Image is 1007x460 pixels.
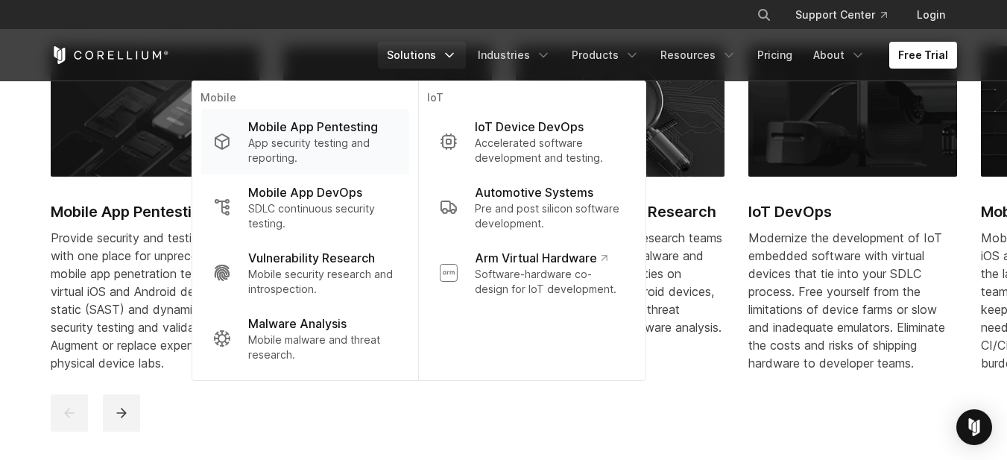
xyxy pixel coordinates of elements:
[51,46,259,389] a: Mobile App Pentesting Mobile App Pentesting Provide security and testing teams with one place for...
[804,42,874,69] a: About
[51,229,259,372] div: Provide security and testing teams with one place for unprecedented mobile app penetration testin...
[248,136,397,166] p: App security testing and reporting.
[248,249,375,267] p: Vulnerability Research
[475,249,607,267] p: Arm Virtual Hardware
[748,46,957,389] a: IoT DevOps IoT DevOps Modernize the development of IoT embedded software with virtual devices tha...
[475,118,584,136] p: IoT Device DevOps
[51,46,169,64] a: Corellium Home
[469,42,560,69] a: Industries
[248,201,397,231] p: SDLC continuous security testing.
[248,333,397,362] p: Mobile malware and threat research.
[378,42,466,69] a: Solutions
[956,409,992,445] div: Open Intercom Messenger
[783,1,899,28] a: Support Center
[475,267,624,297] p: Software-hardware co-design for IoT development.
[378,42,957,69] div: Navigation Menu
[889,42,957,69] a: Free Trial
[475,183,593,201] p: Automotive Systems
[475,201,624,231] p: Pre and post silicon software development.
[563,42,648,69] a: Products
[201,90,408,109] p: Mobile
[201,306,408,371] a: Malware Analysis Mobile malware and threat research.
[748,229,957,372] div: Modernize the development of IoT embedded software with virtual devices that tie into your SDLC p...
[51,201,259,223] h2: Mobile App Pentesting
[905,1,957,28] a: Login
[427,174,636,240] a: Automotive Systems Pre and post silicon software development.
[201,109,408,174] a: Mobile App Pentesting App security testing and reporting.
[201,240,408,306] a: Vulnerability Research Mobile security research and introspection.
[739,1,957,28] div: Navigation Menu
[248,315,347,333] p: Malware Analysis
[651,42,745,69] a: Resources
[248,118,378,136] p: Mobile App Pentesting
[475,136,624,166] p: Accelerated software development and testing.
[751,1,777,28] button: Search
[427,240,636,306] a: Arm Virtual Hardware Software-hardware co-design for IoT development.
[427,90,636,109] p: IoT
[103,394,140,432] button: next
[427,109,636,174] a: IoT Device DevOps Accelerated software development and testing.
[51,46,259,176] img: Mobile App Pentesting
[748,46,957,176] img: IoT DevOps
[248,267,397,297] p: Mobile security research and introspection.
[748,201,957,223] h2: IoT DevOps
[748,42,801,69] a: Pricing
[201,174,408,240] a: Mobile App DevOps SDLC continuous security testing.
[248,183,362,201] p: Mobile App DevOps
[51,394,88,432] button: previous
